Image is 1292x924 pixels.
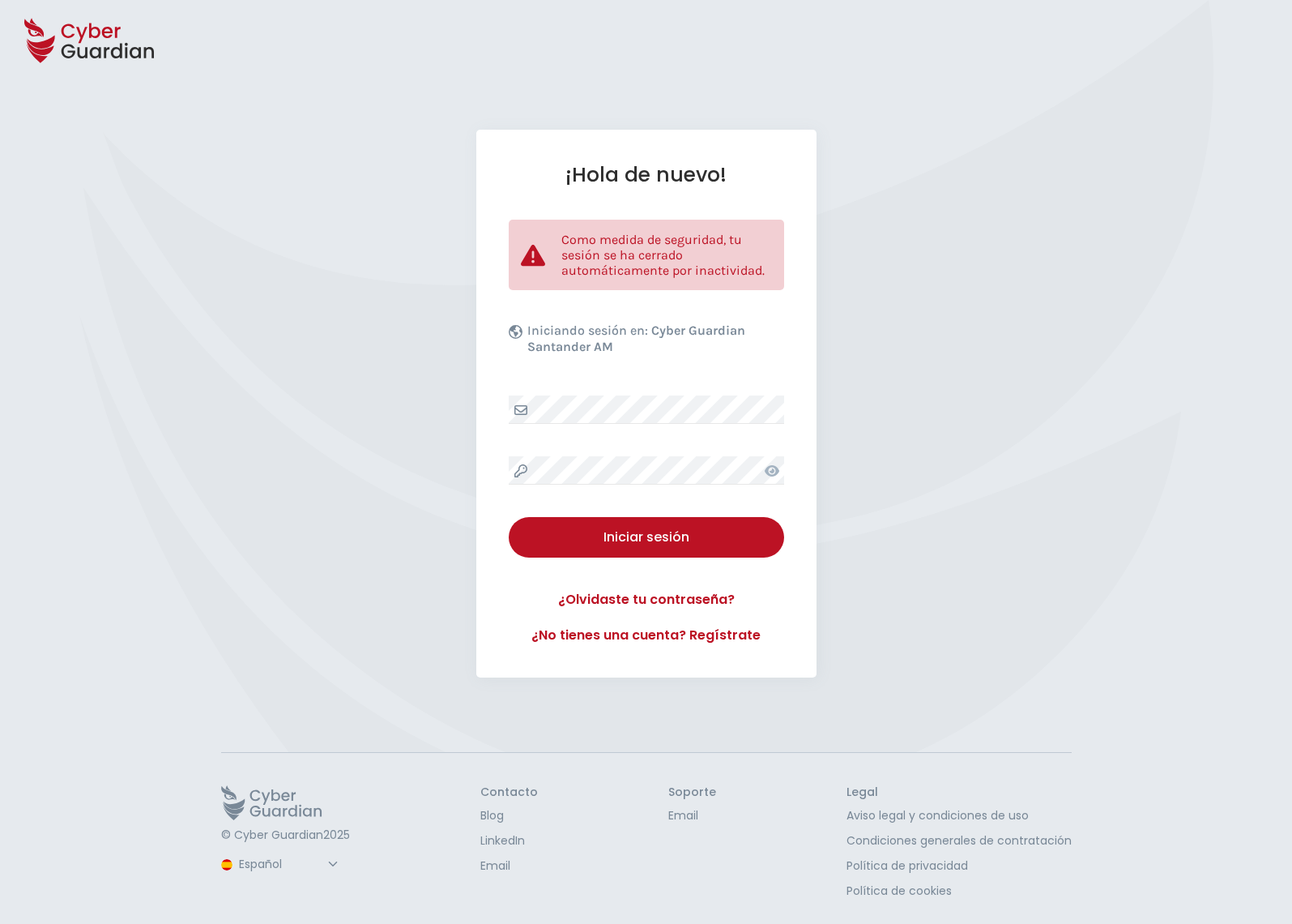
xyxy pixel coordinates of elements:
button: Iniciar sesión [509,517,784,558]
a: Aviso legal y condiciones de uso [846,807,1072,824]
a: Email [668,807,716,824]
div: Iniciar sesión [521,528,772,547]
h3: Contacto [480,785,538,800]
a: Política de cookies [846,883,1072,900]
p: Iniciando sesión en: [527,323,780,363]
p: © Cyber Guardian 2025 [221,828,350,843]
h3: Legal [846,785,1072,800]
img: region-logo [221,859,232,871]
a: LinkedIn [480,832,538,849]
a: ¿No tienes una cuenta? Regístrate [509,626,784,645]
a: Email [480,858,538,875]
a: Política de privacidad [846,858,1072,875]
b: Cyber Guardian Santander AM [527,323,745,354]
p: Como medida de seguridad, tu sesión se ha cerrado automáticamente por inactividad. [561,232,772,278]
h3: Soporte [668,785,716,800]
a: Condiciones generales de contratación [846,832,1072,849]
h1: ¡Hola de nuevo! [509,162,784,187]
a: Blog [480,807,538,824]
a: ¿Olvidaste tu contraseña? [509,590,784,610]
